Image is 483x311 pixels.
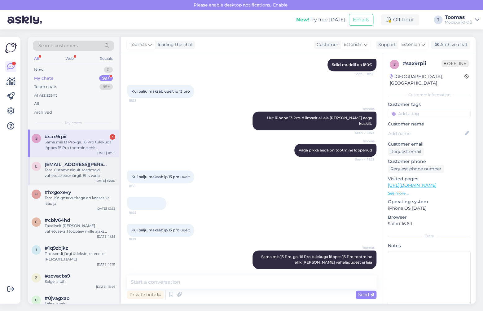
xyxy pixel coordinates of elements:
span: Estonian [401,41,420,48]
span: #zcvacbs9 [45,273,70,279]
div: Tere. Kõige arvutitega on kaasas ka laadija [45,195,115,206]
span: Seen ✓ 18:23 [351,157,375,162]
span: My chats [65,120,82,126]
span: #0jvagxao [45,296,70,301]
span: s [393,62,396,67]
button: Emails [349,14,373,26]
span: #cbiv64hd [45,217,70,223]
div: Team chats [34,84,57,90]
div: 99+ [99,84,113,90]
div: Customer information [388,92,471,98]
span: Toomas [351,107,375,111]
p: Customer name [388,121,471,127]
span: estonia.carlos@gmail.com [45,162,109,167]
span: h [35,192,38,196]
div: Protsendi järgi ütleksin, et veel ei [PERSON_NAME] [45,251,115,262]
div: [DATE] 16:46 [96,284,115,289]
div: Mobipunkt OÜ [445,20,472,25]
span: #hxgoxevy [45,190,71,195]
p: iPhone OS [DATE] [388,205,471,212]
div: Support [376,42,396,48]
p: Customer tags [388,101,471,108]
span: Search customers [38,42,78,49]
div: Archived [34,109,52,116]
div: [DATE] 13:53 [96,206,115,211]
img: Askly Logo [5,42,17,54]
a: [URL][DOMAIN_NAME] [388,182,437,188]
div: Request phone number [388,165,444,173]
div: # sax9rpii [403,60,441,67]
div: [DATE] 17:51 [97,262,115,267]
span: z [35,275,37,280]
div: 0 [104,67,113,73]
span: Väga pikka aega on tootmine lõppenud [299,148,372,152]
p: Operating system [388,199,471,205]
div: Web [64,55,75,63]
p: Safari 16.6.1 [388,221,471,227]
span: Seen ✓ 18:23 [351,130,375,135]
div: Toomas [445,15,472,20]
div: Tavaliselt [PERSON_NAME] vahetuseks 1 tööpäev mille ajaks saame pakkuda ka tasuta asendustelefoni. [45,223,115,234]
div: Selge, äitah. [45,301,115,307]
div: Try free [DATE]: [296,16,346,24]
span: 18:27 [129,237,152,242]
span: Sama mis 13 Pro-ga. 16 Pro tulekuga lõppes 15 Pro tootmine ehk [PERSON_NAME] vaheladudest ei leia [261,254,373,265]
div: All [34,101,39,107]
p: Visited pages [388,176,471,182]
span: e [35,164,37,169]
a: ToomasMobipunkt OÜ [445,15,479,25]
span: Offline [441,60,469,67]
div: [DATE] 11:55 [97,234,115,239]
div: 99+ [99,75,113,81]
div: leading the chat [155,42,193,48]
span: 18:25 [129,210,152,215]
span: Seen ✓ 18:20 [351,72,375,76]
b: New! [296,17,310,23]
span: Kui palju maksab ip 15 pro uuelt [131,174,190,179]
span: Kui palju maksab ip 15 pro uuelt [131,228,190,232]
div: [GEOGRAPHIC_DATA], [GEOGRAPHIC_DATA] [390,73,464,86]
p: See more ... [388,191,471,196]
span: c [35,220,38,224]
p: Customer email [388,141,471,147]
p: Customer phone [388,158,471,165]
div: Socials [99,55,114,63]
div: Archive chat [431,41,470,49]
div: Customer [314,42,338,48]
div: AI Assistant [34,92,57,99]
span: s [35,136,37,141]
p: Browser [388,214,471,221]
span: 18:25 [129,184,152,188]
div: All [33,55,40,63]
span: Kui palju maksab uuelt ip 13 pro [131,89,190,94]
span: Sellel mudelil on 180€ [332,62,372,67]
span: Send [358,292,374,297]
span: Toomas [351,139,375,143]
div: Selge, aitäh! [45,279,115,284]
span: 1 [36,247,37,252]
div: Request email [388,147,424,156]
span: Uut iPhone 13 Pro-d ilmselt ei leia [PERSON_NAME] aega kuskilt. [267,116,373,126]
div: T [434,15,442,24]
div: New [34,67,43,73]
span: 18:32 [351,269,375,274]
div: 3 [110,134,115,140]
span: Enable [271,2,289,8]
div: Extra [388,233,471,239]
div: Sama mis 13 Pro-ga. 16 Pro tulekuga lõppes 15 Pro tootmine ehk [PERSON_NAME] vaheladudest ei leia [45,139,115,151]
span: #1q9zbjkz [45,245,68,251]
span: #sax9rpii [45,134,66,139]
div: Off-hour [381,14,419,25]
div: [DATE] 18:22 [96,151,115,155]
input: Add name [388,130,463,137]
div: Private note [127,291,164,299]
p: Notes [388,243,471,249]
span: 18:22 [129,98,152,103]
span: Estonian [344,41,362,48]
span: Toomas [130,41,147,48]
span: 0 [35,298,37,302]
div: Tere. Ostame ainult seadmeid vahetuse eesmärgil. Ehk vana seadme eest pakutud summa võrra jääb Te... [45,167,115,178]
div: My chats [34,75,53,81]
input: Add a tag [388,109,471,118]
div: [DATE] 14:00 [95,178,115,183]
